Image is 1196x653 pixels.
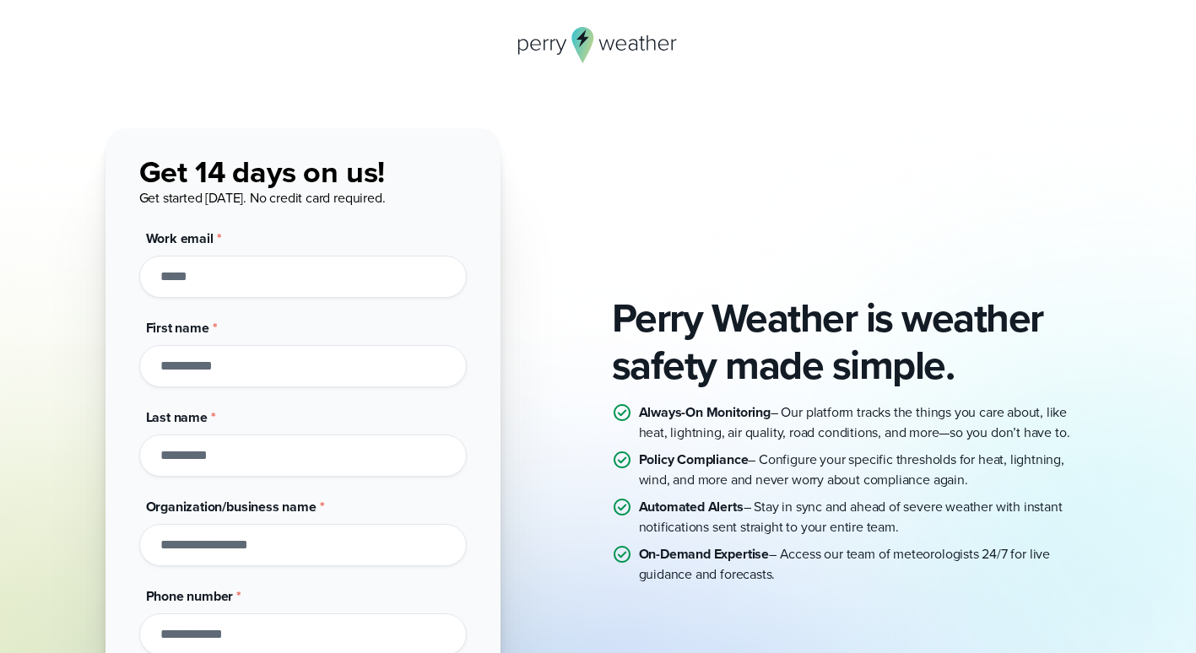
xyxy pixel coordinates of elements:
[146,586,234,606] span: Phone number
[139,149,386,194] span: Get 14 days on us!
[612,294,1091,389] h2: Perry Weather is weather safety made simple.
[639,402,771,422] strong: Always-On Monitoring
[639,544,1091,585] p: – Access our team of meteorologists 24/7 for live guidance and forecasts.
[146,229,214,248] span: Work email
[639,544,770,564] strong: On-Demand Expertise
[639,402,1091,443] p: – Our platform tracks the things you care about, like heat, lightning, air quality, road conditio...
[639,450,749,469] strong: Policy Compliance
[639,450,1091,490] p: – Configure your specific thresholds for heat, lightning, wind, and more and never worry about co...
[639,497,1091,537] p: – Stay in sync and ahead of severe weather with instant notifications sent straight to your entir...
[139,188,386,208] span: Get started [DATE]. No credit card required.
[146,497,317,516] span: Organization/business name
[146,407,208,427] span: Last name
[639,497,744,516] strong: Automated Alerts
[146,318,209,337] span: First name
